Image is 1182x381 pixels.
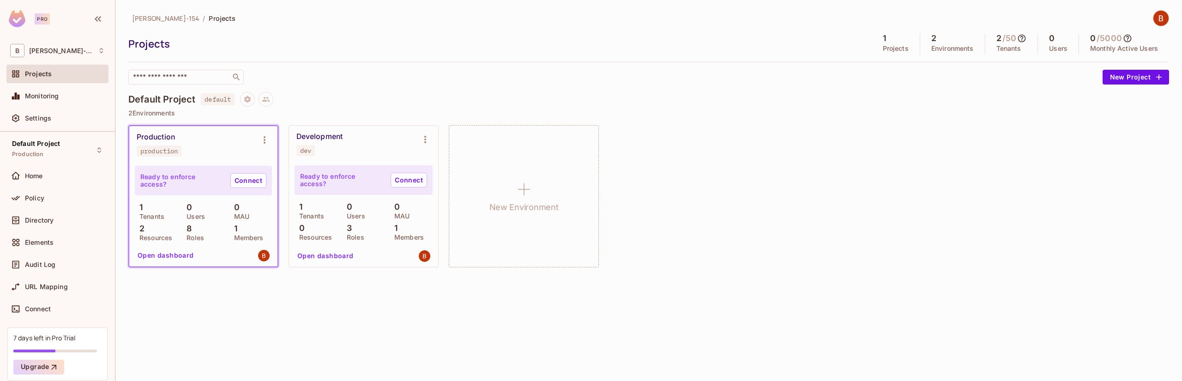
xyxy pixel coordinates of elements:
p: 0 [342,202,352,212]
span: Workspace: Bob-154 [29,47,93,54]
span: Connect [25,305,51,313]
p: Ready to enforce access? [140,173,223,188]
img: SReyMgAAAABJRU5ErkJggg== [9,10,25,27]
button: Environment settings [255,131,274,149]
p: 2 [135,224,145,233]
div: 7 days left in Pro Trial [13,333,75,342]
p: 3 [342,224,352,233]
p: Tenants [135,213,164,220]
p: Projects [883,45,909,52]
p: Monthly Active Users [1090,45,1158,52]
h5: 2 [931,34,936,43]
button: New Project [1103,70,1169,85]
span: Projects [25,70,52,78]
span: Monitoring [25,92,59,100]
h1: New Environment [489,200,559,214]
a: Connect [391,173,427,187]
p: Roles [182,234,204,242]
p: Users [1049,45,1067,52]
div: production [140,147,178,155]
p: Environments [931,45,974,52]
p: Ready to enforce access? [300,173,383,187]
img: bob671588@gmail.com [419,250,430,262]
li: / [203,14,205,23]
p: Users [342,212,365,220]
div: Projects [128,37,867,51]
img: bob671588@gmail.com [258,250,270,261]
p: 2 Environments [128,109,1169,117]
h5: 0 [1049,34,1055,43]
span: B [10,44,24,57]
p: 1 [295,202,302,212]
p: Users [182,213,205,220]
span: Project settings [240,97,255,105]
button: Open dashboard [134,248,198,263]
span: Policy [25,194,44,202]
span: Audit Log [25,261,55,268]
p: Tenants [996,45,1021,52]
p: MAU [390,212,410,220]
span: Production [12,151,44,158]
p: Tenants [295,212,324,220]
span: default [201,93,235,105]
p: MAU [229,213,249,220]
div: Development [296,132,343,141]
p: Roles [342,234,364,241]
span: Projects [209,14,235,23]
p: Members [390,234,424,241]
p: 1 [390,224,398,233]
h5: 2 [996,34,1001,43]
p: 8 [182,224,192,233]
span: Elements [25,239,54,246]
button: Open dashboard [294,248,357,263]
button: Upgrade [13,360,64,375]
p: Resources [135,234,172,242]
p: 0 [295,224,305,233]
p: 0 [390,202,400,212]
span: Directory [25,217,54,224]
img: Bob [1153,11,1169,26]
h5: 0 [1090,34,1096,43]
span: Default Project [12,140,60,147]
p: 0 [182,203,192,212]
p: 0 [229,203,240,212]
h5: / 5000 [1097,34,1122,43]
span: URL Mapping [25,283,68,290]
div: Production [137,133,175,142]
h4: Default Project [128,94,195,105]
p: 1 [229,224,237,233]
div: dev [300,147,311,154]
button: Environment settings [416,130,434,149]
h5: / 50 [1002,34,1016,43]
h5: 1 [883,34,886,43]
span: Settings [25,115,51,122]
p: Resources [295,234,332,241]
p: Members [229,234,264,242]
div: Pro [35,13,50,24]
a: Connect [230,173,266,188]
span: Home [25,172,43,180]
span: [PERSON_NAME]-154 [132,14,199,23]
p: 1 [135,203,143,212]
